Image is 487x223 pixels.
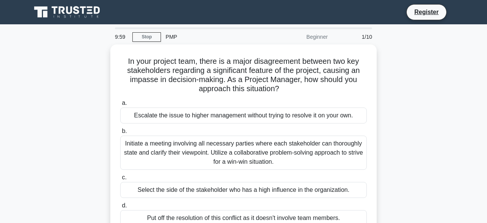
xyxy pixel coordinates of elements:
[161,29,266,44] div: PMP
[120,182,367,198] div: Select the side of the stakeholder who has a high influence in the organization.
[120,108,367,123] div: Escalate the issue to higher management without trying to resolve it on your own.
[110,29,132,44] div: 9:59
[122,174,126,180] span: c.
[332,29,377,44] div: 1/10
[132,32,161,42] a: Stop
[410,7,443,17] a: Register
[122,128,127,134] span: b.
[119,57,368,94] h5: In your project team, there is a major disagreement between two key stakeholders regarding a sign...
[122,202,127,209] span: d.
[122,100,127,106] span: a.
[266,29,332,44] div: Beginner
[120,136,367,170] div: Initiate a meeting involving all necessary parties where each stakeholder can thoroughly state an...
